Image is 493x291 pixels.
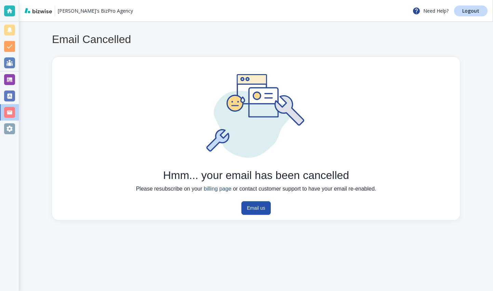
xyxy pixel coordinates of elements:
a: [PERSON_NAME]'s BizPro Agency [58,5,133,16]
a: Email us [241,201,271,215]
p: Need Help? [412,7,449,15]
h4: Email Cancelled [52,33,131,46]
p: Please resubscribe on your or contact customer support to have your email re-enabled. [136,185,376,193]
a: Logout [454,5,488,16]
img: bizwise [25,8,52,13]
p: [PERSON_NAME]'s BizPro Agency [58,8,133,14]
p: Logout [462,9,479,13]
h4: Hmm... your email has been cancelled [163,169,349,182]
a: billing page [204,186,231,192]
img: Email Cancelled [205,64,307,166]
